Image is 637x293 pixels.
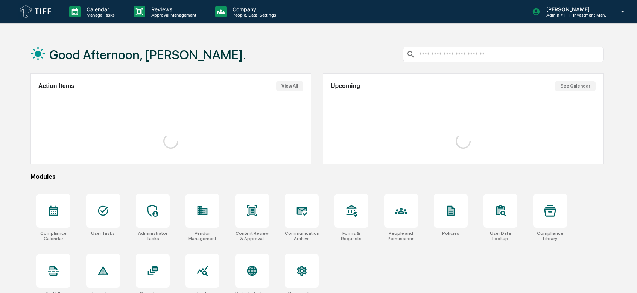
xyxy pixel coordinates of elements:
div: Vendor Management [185,231,219,241]
p: Manage Tasks [81,12,119,18]
p: Reviews [145,6,200,12]
p: Calendar [81,6,119,12]
div: Modules [30,173,604,180]
p: People, Data, Settings [227,12,280,18]
div: People and Permissions [384,231,418,241]
div: Compliance Library [533,231,567,241]
div: Compliance Calendar [36,231,70,241]
div: Communications Archive [285,231,319,241]
div: Forms & Requests [334,231,368,241]
h2: Upcoming [331,83,360,89]
h1: Good Afternoon, [PERSON_NAME]. [49,47,246,62]
p: [PERSON_NAME] [540,6,610,12]
button: View All [276,81,303,91]
div: Policies [442,231,459,236]
div: Content Review & Approval [235,231,269,241]
button: See Calendar [555,81,596,91]
div: Administrator Tasks [136,231,170,241]
div: User Tasks [91,231,115,236]
p: Company [227,6,280,12]
p: Admin • TIFF Investment Management [540,12,610,18]
img: logo [18,3,54,20]
h2: Action Items [38,83,74,89]
p: Approval Management [145,12,200,18]
div: User Data Lookup [483,231,517,241]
